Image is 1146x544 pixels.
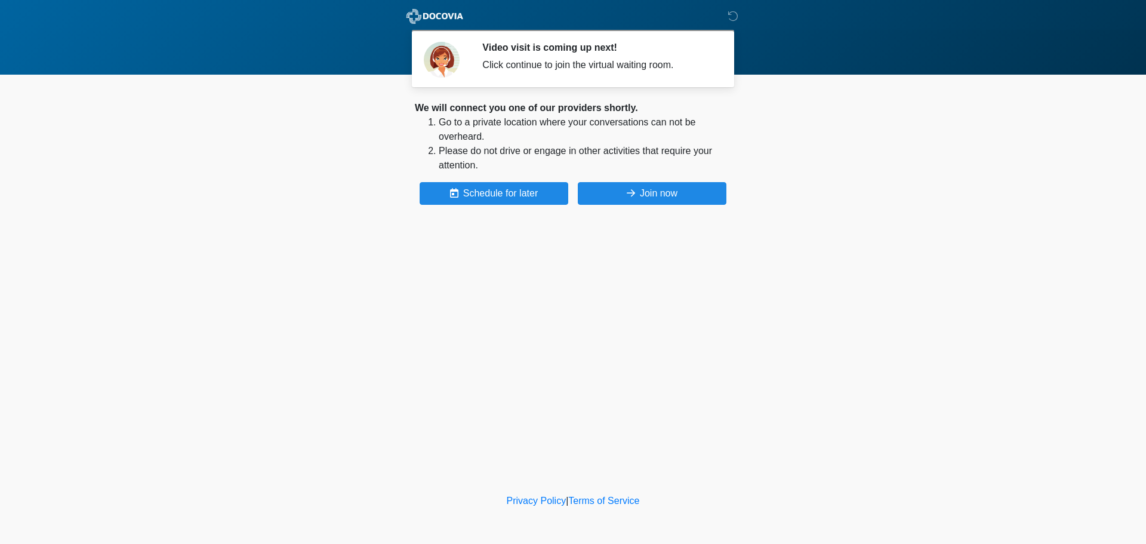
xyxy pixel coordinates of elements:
img: ABC Med Spa- GFEase Logo [403,9,467,24]
div: We will connect you one of our providers shortly. [415,101,731,115]
img: Agent Avatar [424,42,460,78]
li: Please do not drive or engage in other activities that require your attention. [439,144,731,173]
div: Click continue to join the virtual waiting room. [482,58,713,72]
a: Privacy Policy [507,496,566,506]
a: Terms of Service [568,496,639,506]
li: Go to a private location where your conversations can not be overheard. [439,115,731,144]
button: Schedule for later [420,182,568,205]
a: | [566,496,568,506]
h2: Video visit is coming up next! [482,42,713,53]
button: Join now [578,182,726,205]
